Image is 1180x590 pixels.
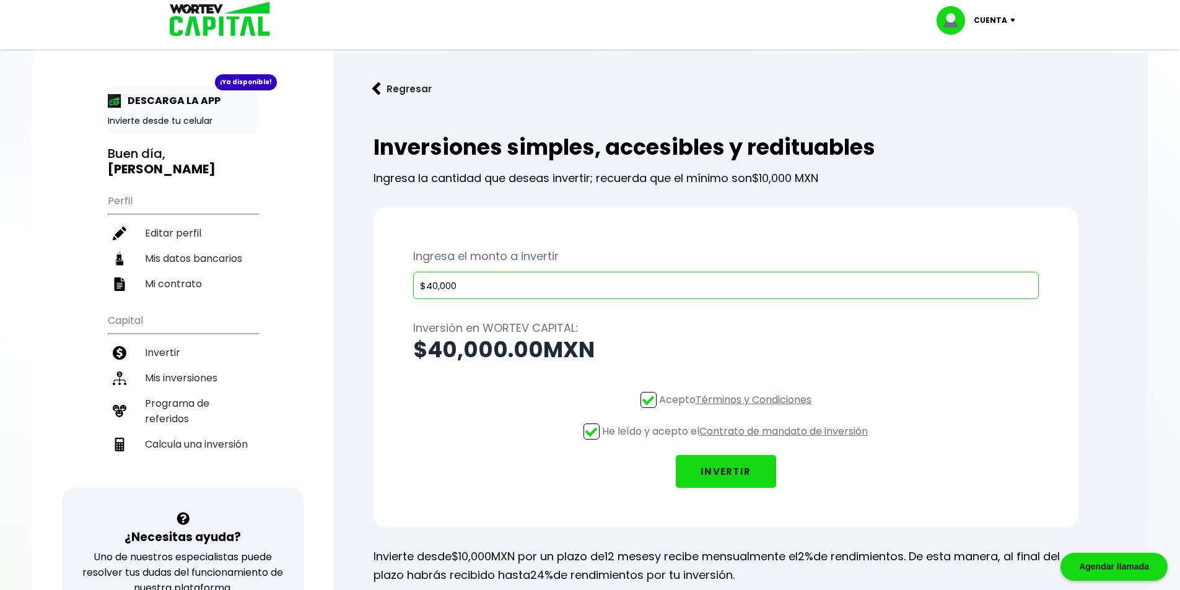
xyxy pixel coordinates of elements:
[113,252,126,266] img: datos-icon.10cf9172.svg
[937,6,974,35] img: profile-image
[354,72,450,105] button: Regresar
[413,337,1039,362] h2: $40,000.00 MXN
[1060,553,1168,581] div: Agendar llamada
[108,365,258,391] a: Mis inversiones
[530,567,553,583] span: 24%
[374,160,1078,188] p: Ingresa la cantidad que deseas invertir; recuerda que el mínimo son
[108,160,216,178] b: [PERSON_NAME]
[108,246,258,271] a: Mis datos bancarios
[354,72,1128,105] a: flecha izquierdaRegresar
[113,438,126,451] img: calculadora-icon.17d418c4.svg
[113,346,126,360] img: invertir-icon.b3b967d7.svg
[108,432,258,457] a: Calcula una inversión
[108,306,258,488] ul: Capital
[413,247,1039,266] p: Ingresa el monto a invertir
[605,549,655,564] span: 12 meses
[372,82,381,95] img: flecha izquierda
[974,11,1007,30] p: Cuenta
[113,404,126,418] img: recomiendanos-icon.9b8e9327.svg
[125,528,241,546] h3: ¿Necesitas ayuda?
[699,424,868,438] a: Contrato de mandato de inversión
[696,393,811,407] a: Términos y Condiciones
[108,340,258,365] a: Invertir
[752,170,818,186] span: $10,000 MXN
[108,146,258,177] h3: Buen día,
[676,455,776,488] button: INVERTIR
[1007,19,1024,22] img: icon-down
[113,227,126,240] img: editar-icon.952d3147.svg
[374,135,1078,160] h2: Inversiones simples, accesibles y redituables
[108,94,121,108] img: app-icon
[798,549,813,564] span: 2%
[108,187,258,297] ul: Perfil
[108,220,258,246] a: Editar perfil
[602,423,868,439] p: He leído y acepto el
[413,319,1039,337] p: Inversión en WORTEV CAPITAL:
[452,549,491,564] span: $10,000
[108,391,258,432] a: Programa de referidos
[374,547,1078,584] p: Invierte desde MXN por un plazo de y recibe mensualmente el de rendimientos. De esta manera, al f...
[121,93,221,108] p: DESCARGA LA APP
[113,277,126,291] img: contrato-icon.f2db500c.svg
[113,371,126,385] img: inversiones-icon.6695dc30.svg
[108,271,258,297] a: Mi contrato
[659,392,811,407] p: Acepto
[215,74,277,90] div: ¡Ya disponible!
[108,115,258,128] p: Invierte desde tu celular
